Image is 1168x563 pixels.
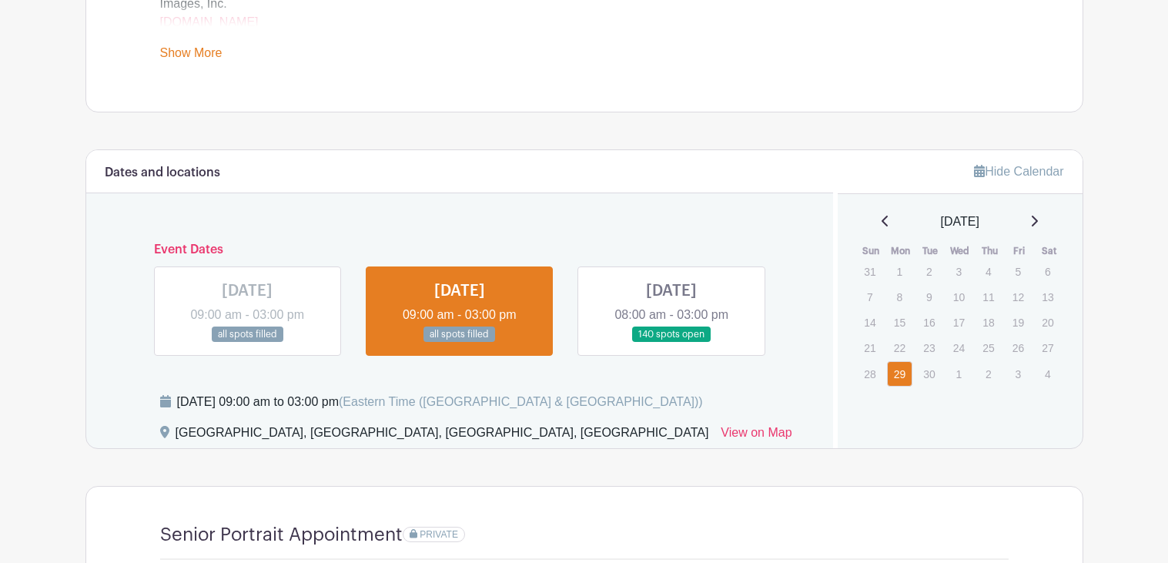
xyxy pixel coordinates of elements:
[1035,336,1060,360] p: 27
[975,243,1005,259] th: Thu
[160,524,403,546] h4: Senior Portrait Appointment
[1006,260,1031,283] p: 5
[887,310,912,334] p: 15
[974,165,1063,178] a: Hide Calendar
[915,243,945,259] th: Tue
[916,285,942,309] p: 9
[916,310,942,334] p: 16
[339,395,703,408] span: (Eastern Time ([GEOGRAPHIC_DATA] & [GEOGRAPHIC_DATA]))
[176,424,709,448] div: [GEOGRAPHIC_DATA], [GEOGRAPHIC_DATA], [GEOGRAPHIC_DATA], [GEOGRAPHIC_DATA]
[160,46,223,65] a: Show More
[1035,285,1060,309] p: 13
[1006,285,1031,309] p: 12
[887,361,912,387] a: 29
[420,529,458,540] span: PRIVATE
[887,285,912,309] p: 8
[946,362,972,386] p: 1
[976,310,1001,334] p: 18
[916,260,942,283] p: 2
[105,166,220,180] h6: Dates and locations
[976,260,1001,283] p: 4
[1034,243,1064,259] th: Sat
[1006,362,1031,386] p: 3
[1035,362,1060,386] p: 4
[886,243,916,259] th: Mon
[721,424,791,448] a: View on Map
[946,285,972,309] p: 10
[857,362,882,386] p: 28
[976,285,1001,309] p: 11
[941,213,979,231] span: [DATE]
[160,15,259,28] a: [DOMAIN_NAME]
[946,310,972,334] p: 17
[916,362,942,386] p: 30
[887,336,912,360] p: 22
[1006,310,1031,334] p: 19
[976,362,1001,386] p: 2
[916,336,942,360] p: 23
[142,243,778,257] h6: Event Dates
[857,310,882,334] p: 14
[177,393,703,411] div: [DATE] 09:00 am to 03:00 pm
[946,336,972,360] p: 24
[976,336,1001,360] p: 25
[1035,310,1060,334] p: 20
[857,260,882,283] p: 31
[857,336,882,360] p: 21
[946,260,972,283] p: 3
[856,243,886,259] th: Sun
[1005,243,1035,259] th: Fri
[857,285,882,309] p: 7
[1006,336,1031,360] p: 26
[887,260,912,283] p: 1
[945,243,976,259] th: Wed
[1035,260,1060,283] p: 6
